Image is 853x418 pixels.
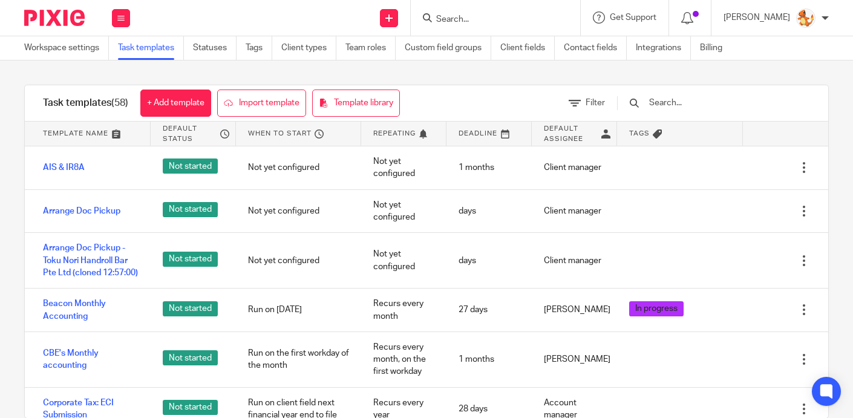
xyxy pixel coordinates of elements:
[610,13,656,22] span: Get Support
[435,15,544,25] input: Search
[43,205,120,217] a: Arrange Doc Pickup
[236,246,362,276] div: Not yet configured
[163,400,218,415] span: Not started
[43,242,139,279] a: Arrange Doc Pickup - Toku Nori Handroll Bar Pte Ltd (cloned 12:57:00)
[635,302,678,315] span: In progress
[724,11,790,24] p: [PERSON_NAME]
[373,128,416,139] span: Repeating
[532,152,617,183] div: Client manager
[446,344,532,374] div: 1 months
[532,295,617,325] div: [PERSON_NAME]
[111,98,128,108] span: (58)
[405,36,491,60] a: Custom field groups
[544,123,598,144] span: Default assignee
[361,289,446,331] div: Recurs every month
[361,146,446,189] div: Not yet configured
[236,196,362,226] div: Not yet configured
[43,97,128,109] h1: Task templates
[796,8,815,28] img: 278-2789894_pokemon-charmander-vector.png
[446,246,532,276] div: days
[281,36,336,60] a: Client types
[700,36,731,60] a: Billing
[24,10,85,26] img: Pixie
[43,298,139,322] a: Beacon Monthly Accounting
[43,128,108,139] span: Template name
[564,36,627,60] a: Contact fields
[248,128,312,139] span: When to start
[446,295,532,325] div: 27 days
[163,202,218,217] span: Not started
[586,99,605,107] span: Filter
[446,196,532,226] div: days
[446,152,532,183] div: 1 months
[532,344,617,374] div: [PERSON_NAME]
[217,90,306,117] a: Import template
[246,36,272,60] a: Tags
[459,128,497,139] span: Deadline
[500,36,555,60] a: Client fields
[43,162,85,174] a: AIS & IR8A
[636,36,691,60] a: Integrations
[236,295,362,325] div: Run on [DATE]
[312,90,400,117] a: Template library
[193,36,237,60] a: Statuses
[163,158,218,174] span: Not started
[43,347,139,372] a: CBE's Monthly accounting
[361,239,446,282] div: Not yet configured
[648,96,789,109] input: Search...
[163,301,218,316] span: Not started
[532,196,617,226] div: Client manager
[118,36,184,60] a: Task templates
[361,190,446,233] div: Not yet configured
[236,152,362,183] div: Not yet configured
[532,246,617,276] div: Client manager
[236,338,362,381] div: Run on the first workday of the month
[361,332,446,387] div: Recurs every month, on the first workday
[629,128,650,139] span: Tags
[24,36,109,60] a: Workspace settings
[140,90,211,117] a: + Add template
[163,123,217,144] span: Default status
[163,350,218,365] span: Not started
[345,36,396,60] a: Team roles
[163,252,218,267] span: Not started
